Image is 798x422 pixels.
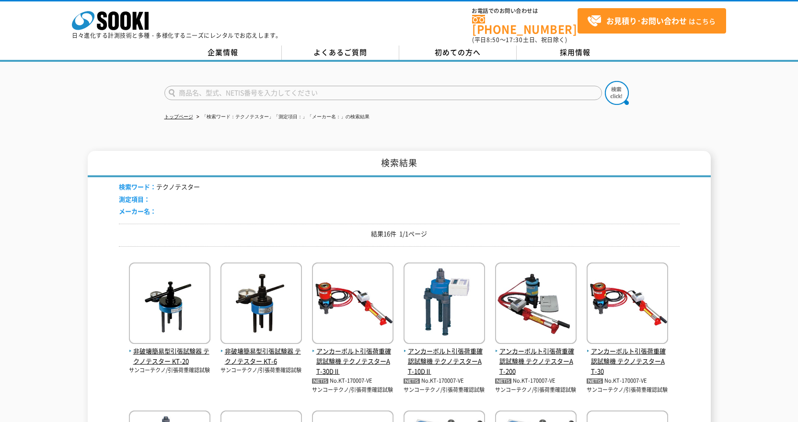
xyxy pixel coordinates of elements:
p: サンコーテクノ/引張荷重確認試験 [587,386,668,394]
img: テクノテスターAT-30DⅡ [312,262,393,346]
a: 非破壊簡易型引張試験器 テクノテスター KT-6 [220,336,302,366]
img: テクノテスターAT-30 [587,262,668,346]
span: 初めての方へ [435,47,481,57]
input: 商品名、型式、NETIS番号を入力してください [164,86,602,100]
span: お電話でのお問い合わせは [472,8,578,14]
p: サンコーテクノ/引張荷重確認試験 [220,366,302,375]
a: アンカーボルト引張荷重確認試験機 テクノテスターAT-30 [587,336,668,376]
a: 非破壊簡易型引張試験器 テクノテスター KT-20 [129,336,210,366]
p: サンコーテクノ/引張荷重確認試験 [495,386,577,394]
p: サンコーテクノ/引張荷重確認試験 [129,366,210,375]
span: 非破壊簡易型引張試験器 テクノテスター KT-6 [220,346,302,366]
p: 日々進化する計測技術と多種・多様化するニーズにレンタルでお応えします。 [72,33,282,38]
a: 採用情報 [517,46,634,60]
p: サンコーテクノ/引張荷重確認試験 [404,386,485,394]
span: アンカーボルト引張荷重確認試験機 テクノテスターAT-30DⅡ [312,346,393,376]
span: (平日 ～ 土日、祝日除く) [472,35,567,44]
a: よくあるご質問 [282,46,399,60]
a: お見積り･お問い合わせはこちら [578,8,726,34]
p: No.KT-170007-VE [495,376,577,386]
span: アンカーボルト引張荷重確認試験機 テクノテスターAT-30 [587,346,668,376]
span: 検索ワード： [119,182,156,191]
img: テクノテスターAT-10DⅡ [404,262,485,346]
span: はこちら [587,14,716,28]
img: テクノテスターAT-200 [495,262,577,346]
a: トップページ [164,114,193,119]
p: No.KT-170007-VE [312,376,393,386]
a: アンカーボルト引張荷重確認試験機 テクノテスターAT-200 [495,336,577,376]
span: アンカーボルト引張荷重確認試験機 テクノテスターAT-200 [495,346,577,376]
li: 「検索ワード：テクノテスター」「測定項目：」「メーカー名：」の検索結果 [195,112,370,122]
span: 8:50 [486,35,500,44]
img: btn_search.png [605,81,629,105]
p: 結果16件 1/1ページ [119,229,680,239]
span: アンカーボルト引張荷重確認試験機 テクノテスターAT-10DⅡ [404,346,485,376]
p: サンコーテクノ/引張荷重確認試験 [312,386,393,394]
strong: お見積り･お問い合わせ [606,15,687,26]
img: テクノテスター KT-6 [220,262,302,346]
p: No.KT-170007-VE [404,376,485,386]
span: 非破壊簡易型引張試験器 テクノテスター KT-20 [129,346,210,366]
h1: 検索結果 [88,151,711,177]
a: 企業情報 [164,46,282,60]
span: 17:30 [506,35,523,44]
span: メーカー名： [119,206,156,216]
a: アンカーボルト引張荷重確認試験機 テクノテスターAT-30DⅡ [312,336,393,376]
li: テクノテスター [119,182,200,192]
a: アンカーボルト引張荷重確認試験機 テクノテスターAT-10DⅡ [404,336,485,376]
p: No.KT-170007-VE [587,376,668,386]
span: 測定項目： [119,194,150,204]
img: テクノテスター KT-20 [129,262,210,346]
a: [PHONE_NUMBER] [472,15,578,34]
a: 初めての方へ [399,46,517,60]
